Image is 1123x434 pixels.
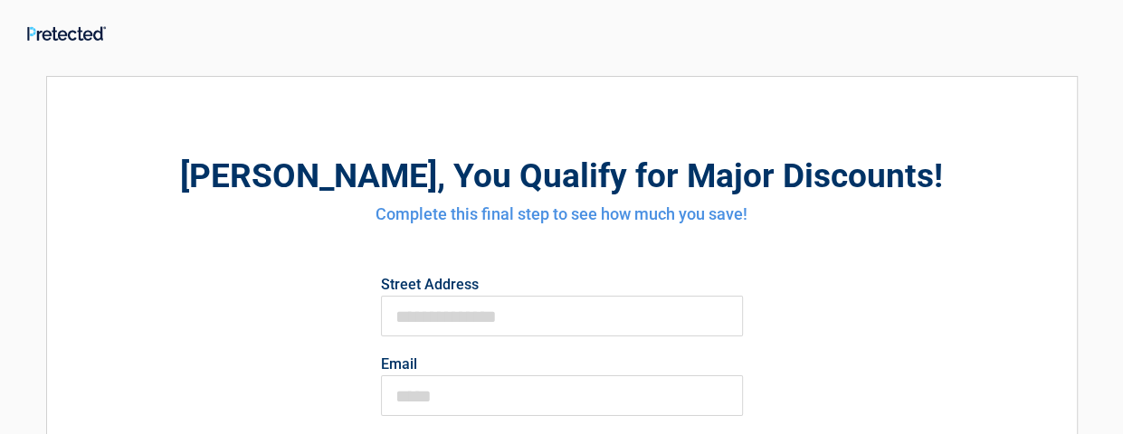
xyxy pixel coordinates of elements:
img: Main Logo [27,26,106,41]
h2: , You Qualify for Major Discounts! [147,154,977,198]
label: Street Address [381,278,743,292]
h4: Complete this final step to see how much you save! [147,203,977,226]
span: [PERSON_NAME] [180,156,437,195]
label: Email [381,357,743,372]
